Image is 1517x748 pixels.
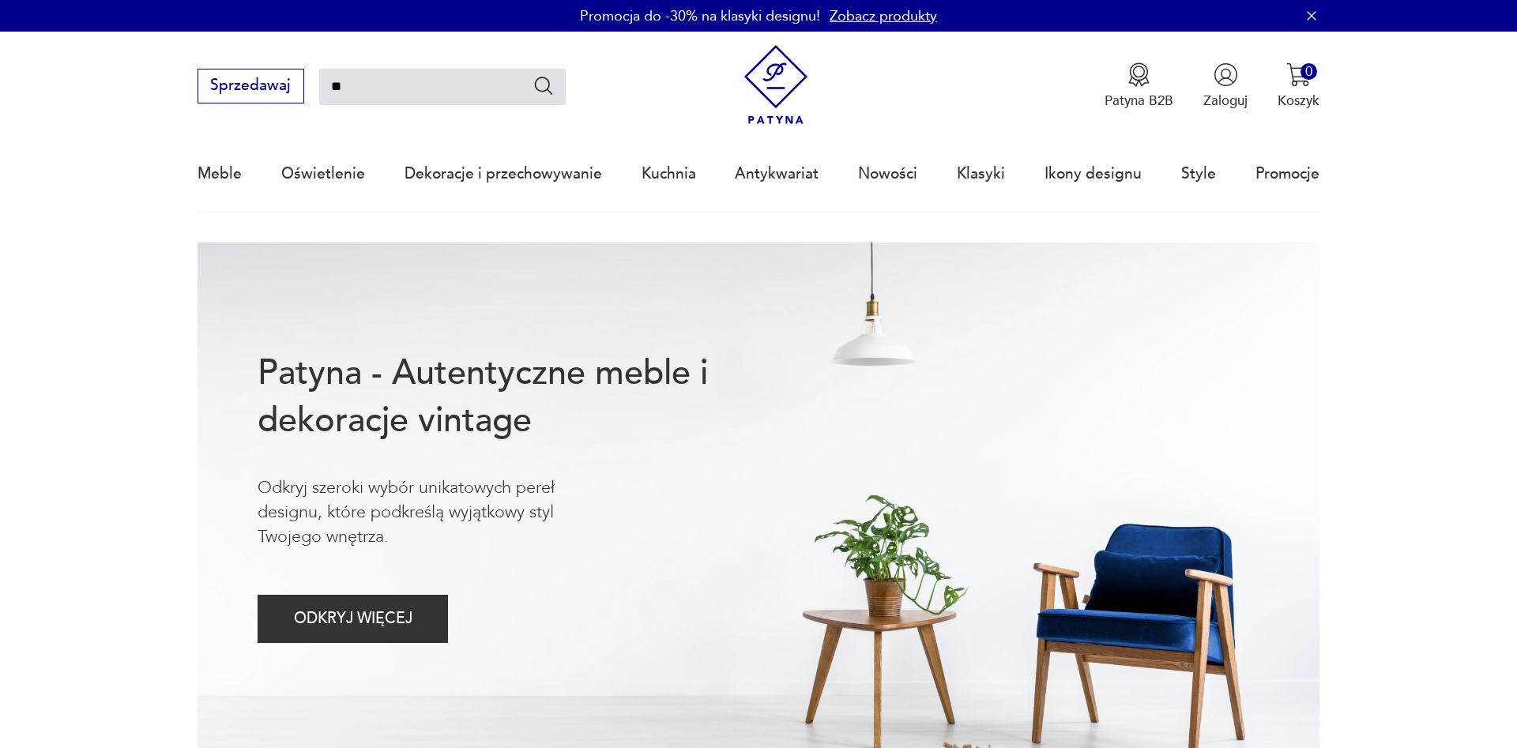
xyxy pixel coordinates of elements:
[281,137,365,210] a: Oświetlenie
[1127,62,1151,87] img: Ikona medalu
[1105,62,1173,110] a: Ikona medaluPatyna B2B
[642,137,696,210] a: Kuchnia
[1278,92,1319,110] p: Koszyk
[1203,62,1248,110] button: Zaloguj
[1105,92,1173,110] p: Patyna B2B
[1278,62,1319,110] button: 0Koszyk
[736,45,816,125] img: Patyna - sklep z meblami i dekoracjami vintage
[957,137,1005,210] a: Klasyki
[858,137,917,210] a: Nowości
[533,74,555,97] button: Szukaj
[735,137,819,210] a: Antykwariat
[580,6,820,26] p: Promocja do -30% na klasyki designu!
[1045,137,1142,210] a: Ikony designu
[258,475,618,550] p: Odkryj szeroki wybór unikatowych pereł designu, które podkreślą wyjątkowy styl Twojego wnętrza.
[1301,63,1317,80] div: 0
[830,6,937,26] a: Zobacz produkty
[258,595,448,643] button: ODKRYJ WIĘCEJ
[198,69,304,103] button: Sprzedawaj
[1105,62,1173,110] button: Patyna B2B
[1203,92,1248,110] p: Zaloguj
[405,137,602,210] a: Dekoracje i przechowywanie
[1286,62,1311,87] img: Ikona koszyka
[258,350,770,445] h1: Patyna - Autentyczne meble i dekoracje vintage
[1255,137,1319,210] a: Promocje
[198,81,304,93] a: Sprzedawaj
[198,137,242,210] a: Meble
[1214,62,1238,87] img: Ikonka użytkownika
[1181,137,1216,210] a: Style
[258,614,448,626] a: ODKRYJ WIĘCEJ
